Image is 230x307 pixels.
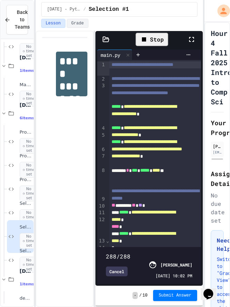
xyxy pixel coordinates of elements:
[106,238,109,244] span: Fold line
[97,146,106,153] div: 6
[97,50,132,60] div: main.py
[97,245,106,259] div: 14
[106,267,128,276] div: Cancel
[201,279,223,300] iframe: chat widget
[20,224,32,230] span: Selection #1
[97,51,124,59] div: main.py
[106,252,192,261] div: 288/288
[97,216,106,238] div: 12
[213,150,222,155] div: [EMAIL_ADDRESS][DOMAIN_NAME]
[20,268,32,274] span: [DATE] - Selection #2
[156,272,192,279] span: [DATE] 10:02 PM
[20,201,32,207] span: Selection #1 Worksheet Verify
[97,167,106,195] div: 8
[20,82,32,88] span: MadLibs
[20,186,40,202] span: No time set
[211,169,224,188] h2: Assignment Details
[84,7,86,12] span: /
[136,33,168,46] div: Stop
[153,290,197,301] button: Submit Answer
[89,5,129,14] span: Selection #1
[20,233,40,249] span: No time set
[97,209,106,216] div: 11
[143,293,148,298] span: 10
[20,209,40,225] span: No time set
[15,9,30,31] span: Back to Teams
[97,203,106,210] div: 10
[6,5,28,35] button: Back to Teams
[97,153,106,167] div: 7
[20,91,40,107] span: No time set
[217,236,218,253] h3: Need Help?
[97,82,106,125] div: 3
[20,129,32,135] span: Proofreading #1
[160,262,192,268] div: [PERSON_NAME]
[20,295,32,301] span: demo - Python
[47,7,81,12] span: Sept 24 - Python M3
[211,191,224,225] div: No due date set
[213,143,222,149] div: [PERSON_NAME]
[97,125,106,132] div: 4
[20,54,32,61] span: [DATE] - Python M2
[67,19,88,28] button: Grade
[97,238,106,245] div: 13
[20,68,34,73] span: 1 items
[211,118,224,137] h2: Your Progress
[20,282,34,286] span: 1 items
[20,116,34,120] span: 6 items
[97,76,106,83] div: 2
[20,248,32,254] span: Selection #2
[20,162,40,178] span: No time set
[97,196,106,203] div: 9
[20,257,40,273] span: No time set
[20,102,32,108] span: [DATE] - Python M3
[97,132,106,146] div: 5
[20,177,32,183] span: Proofreading #3
[159,293,192,298] span: Submit Answer
[20,138,40,154] span: No time set
[97,61,106,76] div: 1
[139,293,142,298] span: /
[20,43,40,59] span: No time set
[20,153,32,159] span: Proofreading #2
[41,19,65,28] button: Lesson
[132,292,138,299] span: -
